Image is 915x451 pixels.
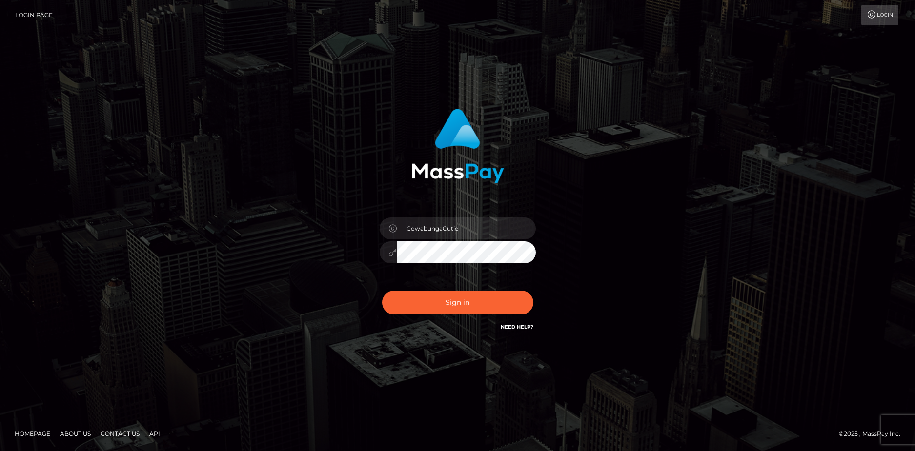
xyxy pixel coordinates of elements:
[397,217,536,239] input: Username...
[382,291,533,314] button: Sign in
[839,429,908,439] div: © 2025 , MassPay Inc.
[411,109,504,183] img: MassPay Login
[15,5,53,25] a: Login Page
[501,324,533,330] a: Need Help?
[11,426,54,441] a: Homepage
[145,426,164,441] a: API
[861,5,898,25] a: Login
[97,426,143,441] a: Contact Us
[56,426,95,441] a: About Us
